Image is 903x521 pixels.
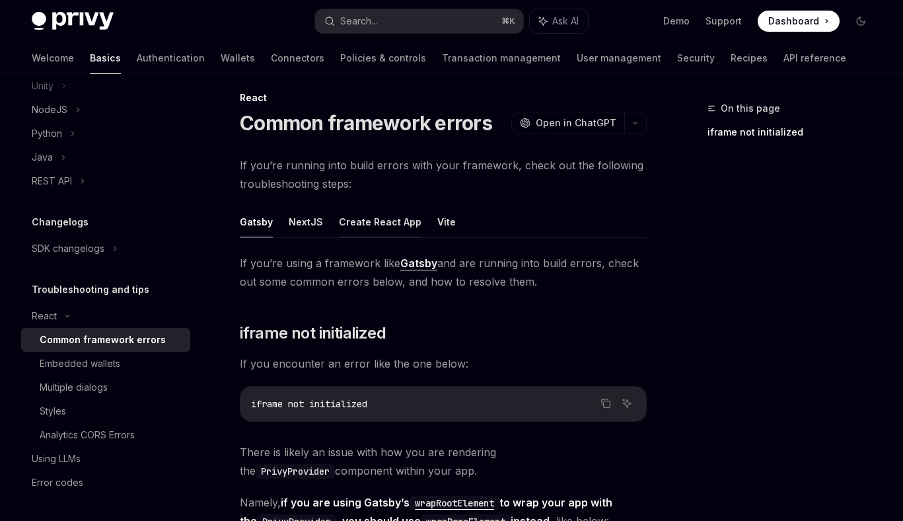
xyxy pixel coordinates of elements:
div: Using LLMs [32,451,81,467]
a: Security [677,42,715,74]
h5: Troubleshooting and tips [32,282,149,298]
a: Transaction management [442,42,561,74]
div: React [240,91,647,104]
img: dark logo [32,12,114,30]
span: On this page [721,100,780,116]
button: Open in ChatGPT [511,112,624,134]
span: If you’re using a framework like and are running into build errors, check out some common errors ... [240,254,647,291]
span: Dashboard [768,15,819,28]
div: NodeJS [32,102,67,118]
a: iframe not initialized [707,122,882,143]
a: Styles [21,399,190,423]
a: Basics [90,42,121,74]
code: wrapRootElement [410,496,499,510]
div: Python [32,126,62,141]
a: Gatsby [400,257,437,270]
a: User management [577,42,661,74]
a: Welcome [32,42,74,74]
a: Using LLMs [21,447,190,471]
a: Connectors [271,42,324,74]
span: Ask AI [552,15,579,28]
a: Dashboard [758,11,840,32]
button: Vite [437,206,456,237]
div: SDK changelogs [32,241,104,257]
div: REST API [32,173,72,189]
div: React [32,308,57,324]
a: Support [705,15,742,28]
span: If you encounter an error like the one below: [240,354,647,373]
button: Copy the contents from the code block [597,395,614,412]
button: Toggle dark mode [850,11,871,32]
h1: Common framework errors [240,111,492,135]
div: Styles [40,403,66,419]
a: Embedded wallets [21,352,190,376]
div: Search... [340,13,377,29]
a: Common framework errors [21,328,190,352]
a: Error codes [21,471,190,495]
div: Analytics CORS Errors [40,427,135,443]
div: Common framework errors [40,332,166,348]
a: Authentication [137,42,205,74]
a: wrapRootElement [410,496,499,509]
div: Java [32,149,53,165]
a: API reference [783,42,846,74]
span: ⌘ K [501,16,515,26]
a: Multiple dialogs [21,376,190,399]
span: There is likely an issue with how you are rendering the component within your app. [240,443,647,480]
button: Search...⌘K [315,9,523,33]
a: Policies & controls [340,42,426,74]
a: Recipes [731,42,768,74]
a: Demo [663,15,690,28]
button: Create React App [339,206,421,237]
h5: Changelogs [32,214,89,230]
div: Embedded wallets [40,356,120,372]
span: Open in ChatGPT [536,116,616,130]
span: iframe not initialized [240,323,386,344]
button: Ask AI [618,395,635,412]
button: Gatsby [240,206,273,237]
a: Analytics CORS Errors [21,423,190,447]
span: If you’re running into build errors with your framework, check out the following troubleshooting ... [240,156,647,193]
div: Multiple dialogs [40,380,108,395]
a: Wallets [221,42,255,74]
span: iframe not initialized [251,398,367,410]
button: Ask AI [530,9,588,33]
code: PrivyProvider [256,464,335,479]
div: Error codes [32,475,83,491]
button: NextJS [289,206,323,237]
